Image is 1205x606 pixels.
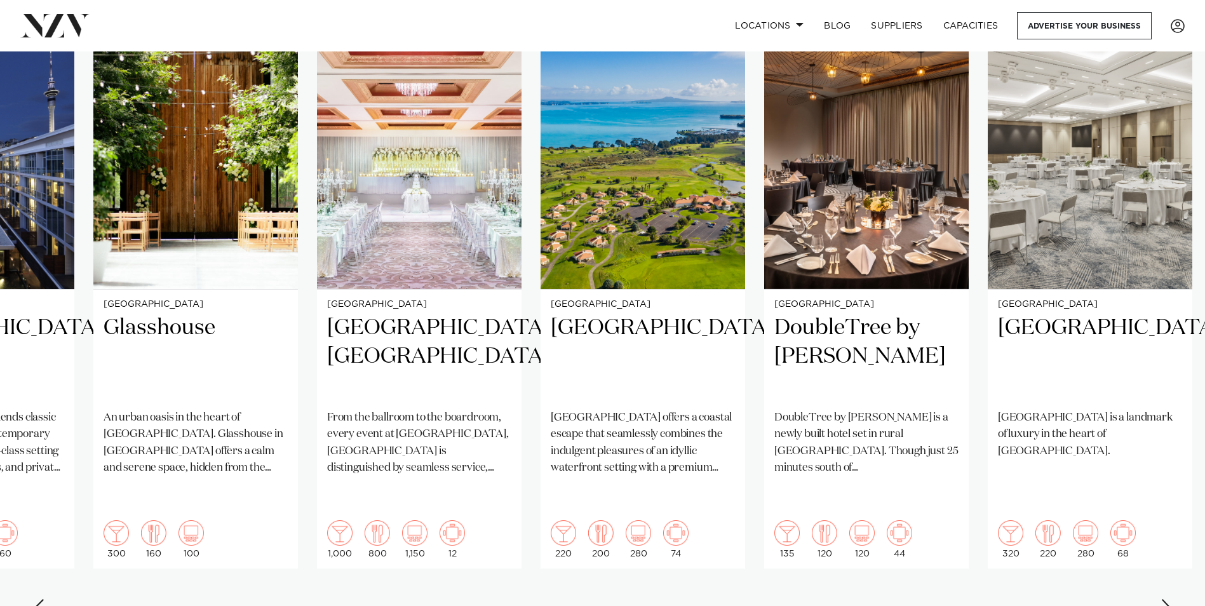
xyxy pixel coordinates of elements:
a: Advertise your business [1017,12,1152,39]
div: 100 [178,520,204,558]
div: 74 [663,520,689,558]
a: Locations [725,12,814,39]
p: DoubleTree by [PERSON_NAME] is a newly built hotel set in rural [GEOGRAPHIC_DATA]. Though just 25... [774,410,959,476]
div: 220 [551,520,576,558]
img: cocktail.png [327,520,353,546]
div: 280 [626,520,651,558]
swiper-slide: 24 / 25 [764,15,969,569]
small: [GEOGRAPHIC_DATA] [551,300,735,309]
a: Capacities [933,12,1009,39]
div: 160 [141,520,166,558]
a: [GEOGRAPHIC_DATA] [GEOGRAPHIC_DATA] [GEOGRAPHIC_DATA] offers a coastal escape that seamlessly com... [541,15,745,569]
img: dining.png [812,520,837,546]
div: 135 [774,520,800,558]
small: [GEOGRAPHIC_DATA] [998,300,1182,309]
h2: Glasshouse [104,314,288,400]
div: 68 [1110,520,1136,558]
p: An urban oasis in the heart of [GEOGRAPHIC_DATA]. Glasshouse in [GEOGRAPHIC_DATA] offers a calm a... [104,410,288,476]
div: 12 [440,520,465,558]
a: [GEOGRAPHIC_DATA] Glasshouse An urban oasis in the heart of [GEOGRAPHIC_DATA]. Glasshouse in [GEO... [93,15,298,569]
p: [GEOGRAPHIC_DATA] offers a coastal escape that seamlessly combines the indulgent pleasures of an ... [551,410,735,476]
h2: [GEOGRAPHIC_DATA] [998,314,1182,400]
img: meeting.png [1110,520,1136,546]
small: [GEOGRAPHIC_DATA] [774,300,959,309]
p: From the ballroom to the boardroom, every event at [GEOGRAPHIC_DATA], [GEOGRAPHIC_DATA] is distin... [327,410,511,476]
h2: [GEOGRAPHIC_DATA] [551,314,735,400]
div: 300 [104,520,129,558]
div: 220 [1035,520,1061,558]
img: theatre.png [849,520,875,546]
div: 44 [887,520,912,558]
img: cocktail.png [998,520,1023,546]
img: nzv-logo.png [20,14,90,37]
img: dining.png [141,520,166,546]
small: [GEOGRAPHIC_DATA] [104,300,288,309]
a: SUPPLIERS [861,12,932,39]
img: dining.png [1035,520,1061,546]
img: cocktail.png [551,520,576,546]
div: 200 [588,520,614,558]
swiper-slide: 21 / 25 [93,15,298,569]
img: theatre.png [626,520,651,546]
div: 1,150 [402,520,427,558]
swiper-slide: 23 / 25 [541,15,745,569]
swiper-slide: 22 / 25 [317,15,522,569]
h2: [GEOGRAPHIC_DATA], [GEOGRAPHIC_DATA] [327,314,511,400]
div: 120 [849,520,875,558]
p: [GEOGRAPHIC_DATA] is a landmark of luxury in the heart of [GEOGRAPHIC_DATA]. [998,410,1182,460]
img: theatre.png [1073,520,1098,546]
img: Corporate gala dinner setup at Hilton Karaka [764,15,969,289]
img: cocktail.png [104,520,129,546]
div: 1,000 [327,520,353,558]
img: meeting.png [663,520,689,546]
img: theatre.png [178,520,204,546]
div: 120 [812,520,837,558]
h2: DoubleTree by [PERSON_NAME] [774,314,959,400]
img: cocktail.png [774,520,800,546]
a: Corporate gala dinner setup at Hilton Karaka [GEOGRAPHIC_DATA] DoubleTree by [PERSON_NAME] Double... [764,15,969,569]
div: 280 [1073,520,1098,558]
img: dining.png [365,520,390,546]
img: meeting.png [440,520,465,546]
a: [GEOGRAPHIC_DATA] [GEOGRAPHIC_DATA] [GEOGRAPHIC_DATA] is a landmark of luxury in the heart of [GE... [988,15,1192,569]
img: dining.png [588,520,614,546]
div: 320 [998,520,1023,558]
swiper-slide: 25 / 25 [988,15,1192,569]
img: meeting.png [887,520,912,546]
a: [GEOGRAPHIC_DATA] [GEOGRAPHIC_DATA], [GEOGRAPHIC_DATA] From the ballroom to the boardroom, every ... [317,15,522,569]
div: 800 [365,520,390,558]
a: BLOG [814,12,861,39]
small: [GEOGRAPHIC_DATA] [327,300,511,309]
img: theatre.png [402,520,427,546]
